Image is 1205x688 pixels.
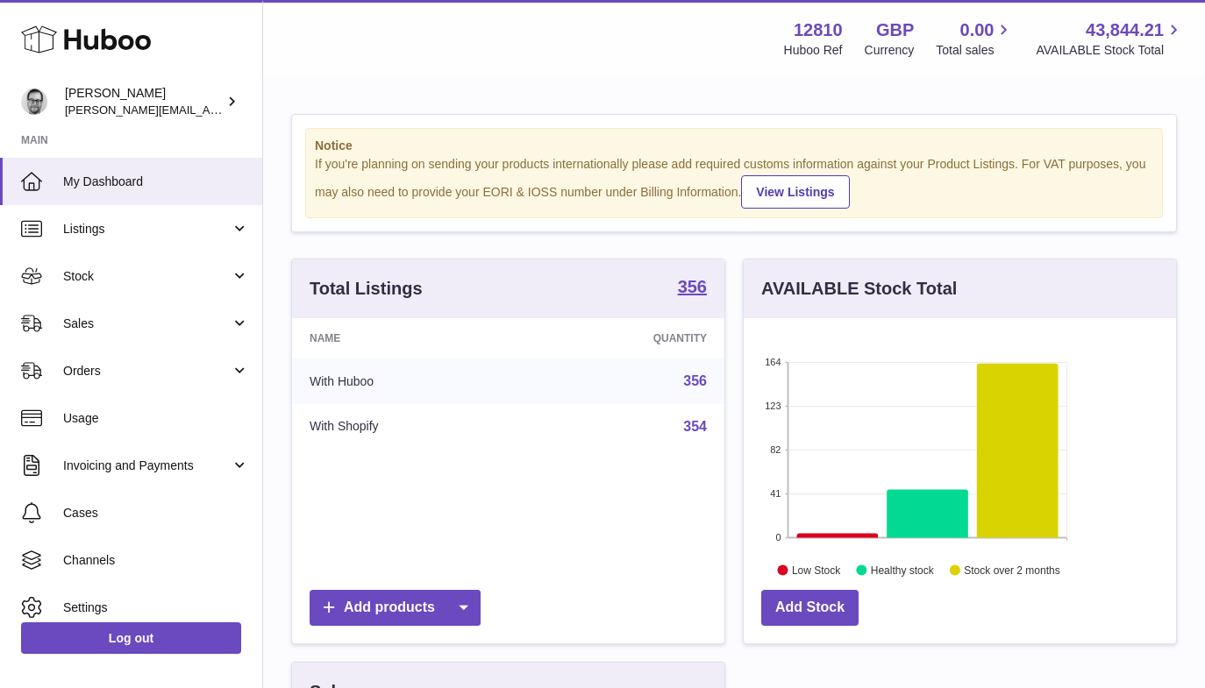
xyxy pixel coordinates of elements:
[960,18,995,42] span: 0.00
[964,564,1059,576] text: Stock over 2 months
[1036,42,1184,59] span: AVAILABLE Stock Total
[292,404,525,450] td: With Shopify
[65,85,223,118] div: [PERSON_NAME]
[865,42,915,59] div: Currency
[21,622,241,654] a: Log out
[775,532,781,543] text: 0
[1086,18,1164,42] span: 43,844.21
[63,552,249,569] span: Channels
[63,268,231,285] span: Stock
[792,564,841,576] text: Low Stock
[741,175,849,209] a: View Listings
[315,138,1153,154] strong: Notice
[683,373,707,388] a: 356
[678,278,707,299] a: 356
[936,18,1014,59] a: 0.00 Total sales
[770,488,781,499] text: 41
[63,221,231,238] span: Listings
[63,599,249,616] span: Settings
[683,419,707,434] a: 354
[292,358,525,404] td: With Huboo
[63,505,249,521] span: Cases
[63,316,231,332] span: Sales
[310,590,481,626] a: Add products
[292,318,525,358] th: Name
[63,174,249,190] span: My Dashboard
[794,18,843,42] strong: 12810
[21,89,47,115] img: alex@digidistiller.com
[65,103,352,117] span: [PERSON_NAME][EMAIL_ADDRESS][DOMAIN_NAME]
[310,277,423,301] h3: Total Listings
[784,42,843,59] div: Huboo Ref
[1036,18,1184,59] a: 43,844.21 AVAILABLE Stock Total
[765,357,781,367] text: 164
[63,363,231,379] span: Orders
[770,444,781,455] text: 82
[871,564,935,576] text: Healthy stock
[936,42,1014,59] span: Total sales
[678,278,707,295] strong: 356
[315,156,1153,209] div: If you're planning on sending your products internationally please add required customs informati...
[525,318,724,358] th: Quantity
[63,410,249,427] span: Usage
[876,18,914,42] strong: GBP
[761,590,859,626] a: Add Stock
[63,457,231,474] span: Invoicing and Payments
[761,277,957,301] h3: AVAILABLE Stock Total
[765,401,781,411] text: 123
